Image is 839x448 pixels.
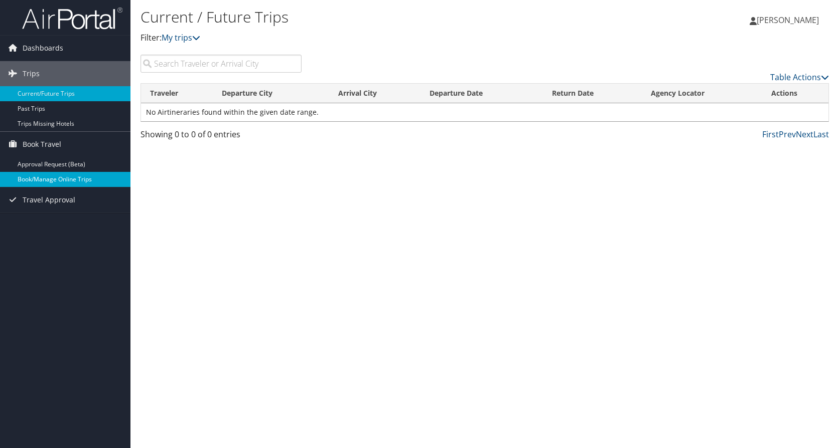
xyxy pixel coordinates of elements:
th: Actions [762,84,828,103]
span: Trips [23,61,40,86]
div: Showing 0 to 0 of 0 entries [141,128,302,145]
span: Dashboards [23,36,63,61]
span: Travel Approval [23,187,75,212]
a: [PERSON_NAME] [750,5,829,35]
th: Departure City: activate to sort column ascending [213,84,329,103]
th: Arrival City: activate to sort column ascending [329,84,421,103]
a: Table Actions [770,72,829,83]
a: First [762,129,779,140]
input: Search Traveler or Arrival City [141,55,302,73]
span: [PERSON_NAME] [757,15,819,26]
td: No Airtineraries found within the given date range. [141,103,828,121]
span: Book Travel [23,132,61,157]
img: airportal-logo.png [22,7,122,30]
th: Departure Date: activate to sort column descending [421,84,543,103]
a: Next [796,129,813,140]
th: Traveler: activate to sort column ascending [141,84,213,103]
th: Agency Locator: activate to sort column ascending [642,84,762,103]
th: Return Date: activate to sort column ascending [543,84,641,103]
a: My trips [162,32,200,43]
h1: Current / Future Trips [141,7,600,28]
p: Filter: [141,32,600,45]
a: Last [813,129,829,140]
a: Prev [779,129,796,140]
